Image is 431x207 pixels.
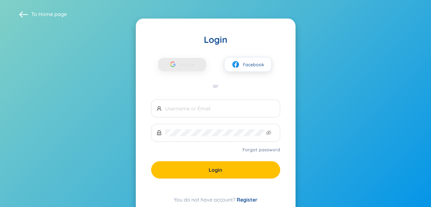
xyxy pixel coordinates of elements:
button: Google [158,58,206,71]
div: You do not have account? [151,196,280,203]
a: Register [237,196,258,203]
button: Login [151,161,280,179]
span: user [157,106,162,111]
span: To [31,11,67,18]
button: facebookFacebook [224,57,272,72]
a: Forgot password [242,147,280,153]
span: Facebook [243,61,264,68]
div: or [151,82,280,89]
span: lock [157,130,162,135]
div: Login [151,34,280,45]
span: eye-invisible [266,130,271,135]
span: Login [209,166,222,173]
img: facebook [232,60,240,68]
span: Google [179,58,197,71]
a: Home page [38,11,67,17]
input: Username or Email [165,105,275,112]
